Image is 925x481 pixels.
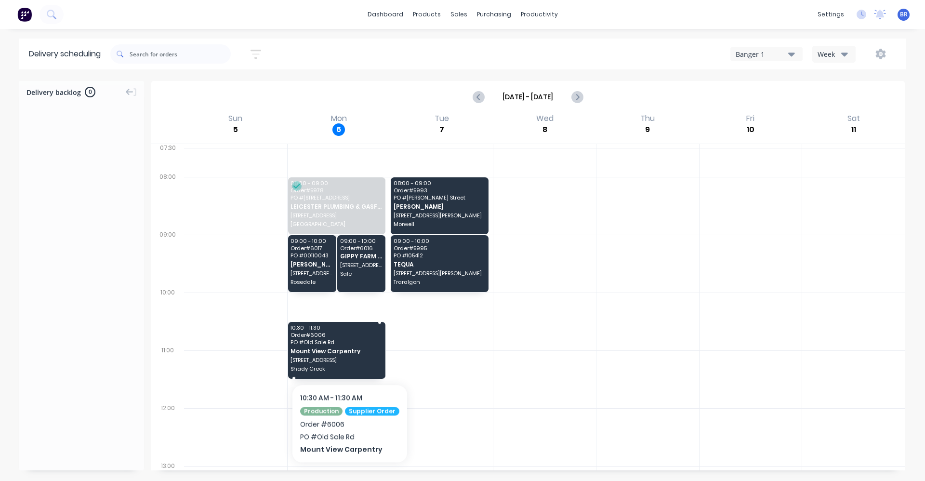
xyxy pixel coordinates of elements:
div: Sun [225,114,245,123]
div: Wed [533,114,556,123]
div: products [408,7,446,22]
div: Week [818,49,846,59]
div: 11 [847,123,860,136]
span: Shady Creek [291,366,382,372]
div: 12:00 [151,402,184,460]
div: Tue [432,114,452,123]
input: Search for orders [130,44,231,64]
div: Sat [845,114,863,123]
div: Banger 1 [736,49,788,59]
button: Week [812,46,856,63]
div: Fri [743,114,757,123]
span: Order # 6017 [291,245,333,251]
div: 9 [641,123,654,136]
span: [STREET_ADDRESS] [340,262,383,268]
span: GIPPY FARM SHEDS [340,253,383,259]
span: Traralgon [394,279,485,285]
span: [STREET_ADDRESS] [291,357,382,363]
span: Morwell [394,221,485,227]
span: [STREET_ADDRESS][PERSON_NAME] [291,270,333,276]
div: 10 [744,123,757,136]
div: Delivery scheduling [19,39,110,69]
span: PO # 00110043 [291,253,333,258]
div: 07:30 [151,142,184,171]
div: sales [446,7,472,22]
span: 09:00 - 10:00 [394,238,485,244]
span: Sale [340,271,383,277]
div: 10:00 [151,287,184,345]
div: 08:00 [151,171,184,229]
span: Mount View Carpentry [291,348,382,354]
span: [GEOGRAPHIC_DATA] [291,221,382,227]
img: Factory [17,7,32,22]
span: Order # 5978 [291,187,382,193]
span: [PERSON_NAME] Homes [291,261,333,267]
span: Order # 6016 [340,245,383,251]
span: PO # 105412 [394,253,485,258]
span: 09:00 - 10:00 [340,238,383,244]
span: [STREET_ADDRESS][PERSON_NAME] [394,270,485,276]
span: Order # 5995 [394,245,485,251]
span: Delivery backlog [26,87,81,97]
span: Order # 6006 [291,332,382,338]
span: 09:00 - 10:00 [291,238,333,244]
span: Order # 5993 [394,187,485,193]
span: [PERSON_NAME] [394,203,485,210]
div: settings [813,7,849,22]
span: [STREET_ADDRESS][PERSON_NAME] [394,213,485,218]
span: 0 [85,87,95,97]
div: 8 [539,123,551,136]
span: PO # [STREET_ADDRESS] [291,195,382,200]
div: 7 [436,123,448,136]
span: 10:30 - 11:30 [291,325,382,331]
span: 08:00 - 09:00 [394,180,485,186]
div: 11:00 [151,345,184,402]
div: 6 [332,123,345,136]
span: PO # [PERSON_NAME] Street [394,195,485,200]
div: Mon [328,114,350,123]
span: 08:00 - 09:00 [291,180,382,186]
span: PO # Old Sale Rd [291,339,382,345]
div: Thu [637,114,658,123]
div: 09:00 [151,229,184,287]
button: Banger 1 [730,47,803,61]
span: Rosedale [291,279,333,285]
span: [STREET_ADDRESS] [291,213,382,218]
span: LEICESTER PLUMBING & GASFITTING [291,203,382,210]
div: purchasing [472,7,516,22]
span: BR [900,10,908,19]
span: TEQUA [394,261,485,267]
a: dashboard [363,7,408,22]
div: 5 [229,123,242,136]
div: productivity [516,7,563,22]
